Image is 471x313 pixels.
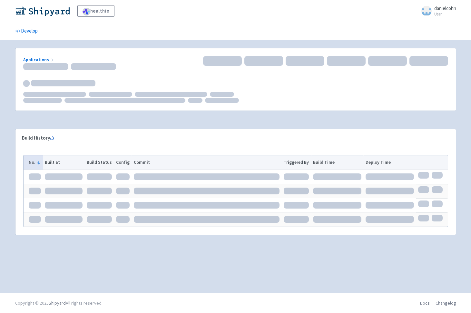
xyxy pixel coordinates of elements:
img: Shipyard logo [15,6,70,16]
th: Deploy Time [363,155,416,170]
th: Commit [132,155,282,170]
span: danielcohn [434,5,456,11]
th: Built at [43,155,85,170]
a: healthie [77,5,114,17]
a: Develop [15,22,38,40]
a: Shipyard [49,300,66,306]
a: danielcohn User [417,6,456,16]
a: Applications [23,57,55,63]
th: Build Time [311,155,364,170]
div: Copyright © 2025 All rights reserved. [15,300,103,307]
button: No. [29,159,41,166]
th: Triggered By [282,155,311,170]
small: User [434,12,456,16]
th: Config [114,155,132,170]
a: Docs [420,300,430,306]
div: Build History [22,134,439,142]
th: Build Status [85,155,114,170]
a: Changelog [436,300,456,306]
